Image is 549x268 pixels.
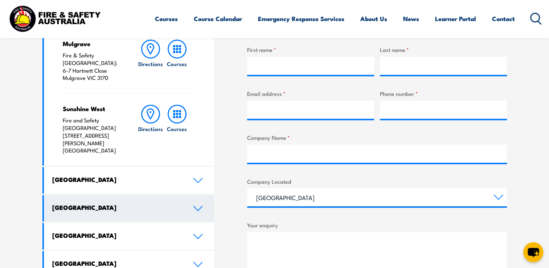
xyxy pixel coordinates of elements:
label: Company Name [247,133,507,142]
a: Courses [164,105,190,154]
a: About Us [360,9,387,28]
a: Course Calendar [194,9,242,28]
h6: Courses [167,125,187,133]
h4: [GEOGRAPHIC_DATA] [52,175,182,183]
a: Courses [164,40,190,82]
label: Company Located [247,177,507,186]
label: Phone number [380,89,507,98]
a: [GEOGRAPHIC_DATA] [44,223,214,249]
p: Fire & Safety [GEOGRAPHIC_DATA]: 6-7 Hartnett Close Mulgrave VIC 3170 [63,52,123,82]
h4: Mulgrave [63,40,123,48]
a: Emergency Response Services [258,9,344,28]
h6: Directions [138,125,163,133]
h4: [GEOGRAPHIC_DATA] [52,259,182,267]
a: Courses [155,9,178,28]
p: Fire and Safety [GEOGRAPHIC_DATA] [STREET_ADDRESS][PERSON_NAME] [GEOGRAPHIC_DATA] [63,117,123,154]
h6: Courses [167,60,187,68]
h4: Sunshine West [63,105,123,113]
a: Learner Portal [435,9,476,28]
label: Last name [380,45,507,54]
a: Directions [138,40,164,82]
h4: [GEOGRAPHIC_DATA] [52,231,182,239]
label: Email address [247,89,374,98]
label: First name [247,45,374,54]
a: Contact [492,9,515,28]
h6: Directions [138,60,163,68]
button: chat-button [523,242,543,262]
a: News [403,9,419,28]
a: Directions [138,105,164,154]
label: Your enquiry [247,221,507,229]
a: [GEOGRAPHIC_DATA] [44,195,214,222]
a: [GEOGRAPHIC_DATA] [44,167,214,194]
h4: [GEOGRAPHIC_DATA] [52,203,182,211]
